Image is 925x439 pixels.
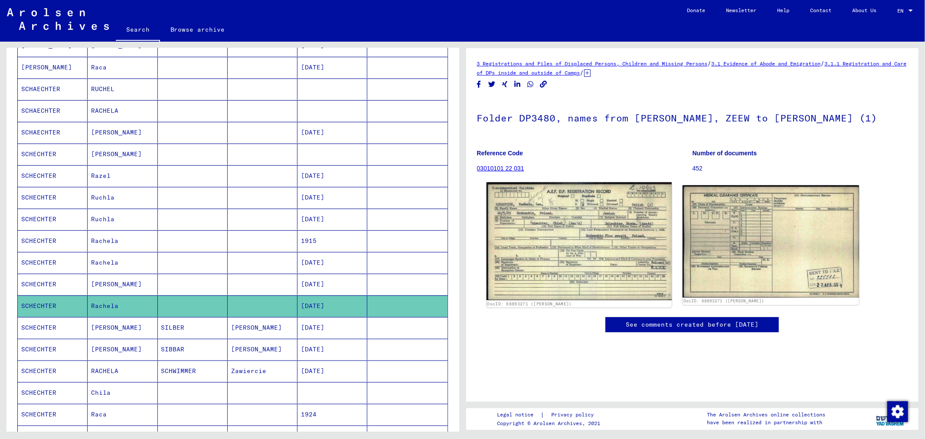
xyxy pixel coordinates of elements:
mat-cell: [DATE] [297,209,367,230]
b: Reference Code [477,150,523,157]
span: / [708,59,712,67]
mat-cell: SIBBAR [158,339,228,360]
button: Share on WhatsApp [526,79,535,90]
mat-cell: [PERSON_NAME] [88,339,157,360]
img: Arolsen_neg.svg [7,8,109,30]
mat-cell: Zawiercie [228,360,297,382]
mat-cell: [DATE] [297,274,367,295]
mat-cell: SCHECHTER [18,165,88,187]
a: 3.1 Evidence of Abode and Emigration [712,60,821,67]
mat-cell: Rachela [88,252,157,273]
a: DocID: 68893271 ([PERSON_NAME]) [683,298,764,303]
mat-cell: [DATE] [297,57,367,78]
div: | [497,410,604,419]
mat-cell: [PERSON_NAME] [88,122,157,143]
mat-cell: SCHAECHTER [18,122,88,143]
h1: Folder DP3480, names from [PERSON_NAME], ZEEW to [PERSON_NAME] (1) [477,98,908,136]
mat-cell: [DATE] [297,122,367,143]
button: Share on Xing [500,79,510,90]
mat-cell: [PERSON_NAME] [88,274,157,295]
span: / [580,69,584,76]
mat-cell: [PERSON_NAME] [88,144,157,165]
img: 001.jpg [486,182,671,300]
mat-cell: SCHWIMMER [158,360,228,382]
mat-cell: SCHECHTER [18,230,88,252]
a: Browse archive [160,19,235,40]
p: 452 [693,164,908,173]
mat-cell: SCHECHTER [18,382,88,403]
a: 3 Registrations and Files of Displaced Persons, Children and Missing Persons [477,60,708,67]
mat-cell: SCHECHTER [18,274,88,295]
b: Number of documents [693,150,757,157]
mat-cell: Ruchla [88,209,157,230]
mat-cell: SILBER [158,317,228,338]
mat-cell: Raca [88,404,157,425]
mat-cell: Raca [88,57,157,78]
mat-cell: [DATE] [297,360,367,382]
button: Share on Twitter [487,79,497,90]
mat-cell: RUCHEL [88,79,157,100]
mat-cell: SCHECHTER [18,209,88,230]
mat-cell: [PERSON_NAME] [88,317,157,338]
img: Change consent [887,401,908,422]
mat-cell: Chila [88,382,157,403]
button: Copy link [539,79,548,90]
a: 03010101 22 031 [477,165,524,172]
mat-cell: Ruchla [88,187,157,208]
mat-cell: [DATE] [297,317,367,338]
mat-cell: SCHECHTER [18,317,88,338]
a: Search [116,19,160,42]
span: / [821,59,825,67]
mat-cell: [DATE] [297,252,367,273]
a: See comments created before [DATE] [626,320,758,329]
p: The Arolsen Archives online collections [707,411,825,419]
mat-cell: SCHECHTER [18,144,88,165]
mat-cell: 1924 [297,404,367,425]
mat-cell: [DATE] [297,187,367,208]
mat-cell: SCHECHTER [18,360,88,382]
mat-cell: [PERSON_NAME] [228,317,297,338]
p: Copyright © Arolsen Archives, 2021 [497,419,604,427]
mat-cell: [PERSON_NAME] [18,57,88,78]
button: Share on Facebook [474,79,484,90]
a: Privacy policy [544,410,604,419]
mat-cell: SCHECHTER [18,252,88,273]
a: DocID: 68893271 ([PERSON_NAME]) [487,301,572,307]
a: Legal notice [497,410,540,419]
mat-cell: SCHECHTER [18,187,88,208]
img: 002.jpg [683,185,859,298]
mat-cell: Razel [88,165,157,187]
button: Share on LinkedIn [513,79,522,90]
mat-cell: [DATE] [297,165,367,187]
mat-cell: SCHECHTER [18,404,88,425]
mat-cell: [DATE] [297,339,367,360]
mat-cell: [PERSON_NAME] [228,339,297,360]
img: yv_logo.png [874,408,907,429]
span: EN [897,8,907,14]
mat-cell: 1915 [297,230,367,252]
mat-cell: [DATE] [297,295,367,317]
p: have been realized in partnership with [707,419,825,426]
mat-cell: SCHAECHTER [18,100,88,121]
mat-cell: SCHECHTER [18,339,88,360]
mat-cell: Rachela [88,295,157,317]
mat-cell: RACHELA [88,100,157,121]
mat-cell: RACHELA [88,360,157,382]
mat-cell: Rachela [88,230,157,252]
mat-cell: SCHECHTER [18,295,88,317]
mat-cell: SCHAECHTER [18,79,88,100]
